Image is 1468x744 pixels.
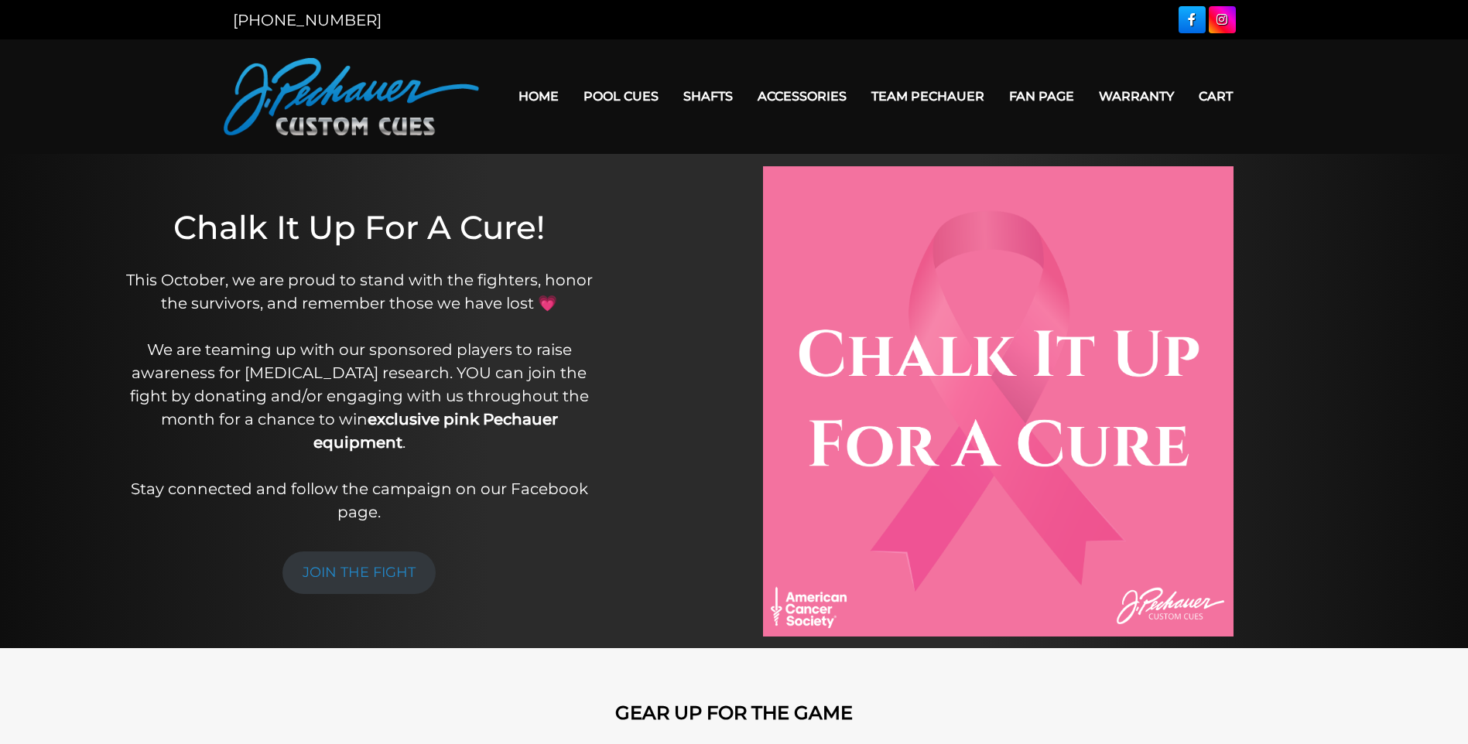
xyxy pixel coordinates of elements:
[118,208,601,247] h1: Chalk It Up For A Cure!
[1186,77,1245,116] a: Cart
[118,268,601,524] p: This October, we are proud to stand with the fighters, honor the survivors, and remember those we...
[671,77,745,116] a: Shafts
[997,77,1086,116] a: Fan Page
[506,77,571,116] a: Home
[615,701,853,724] strong: GEAR UP FOR THE GAME
[224,58,479,135] img: Pechauer Custom Cues
[571,77,671,116] a: Pool Cues
[313,410,558,452] strong: exclusive pink Pechauer equipment
[859,77,997,116] a: Team Pechauer
[745,77,859,116] a: Accessories
[1086,77,1186,116] a: Warranty
[282,551,436,594] a: JOIN THE FIGHT
[233,11,382,29] a: [PHONE_NUMBER]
